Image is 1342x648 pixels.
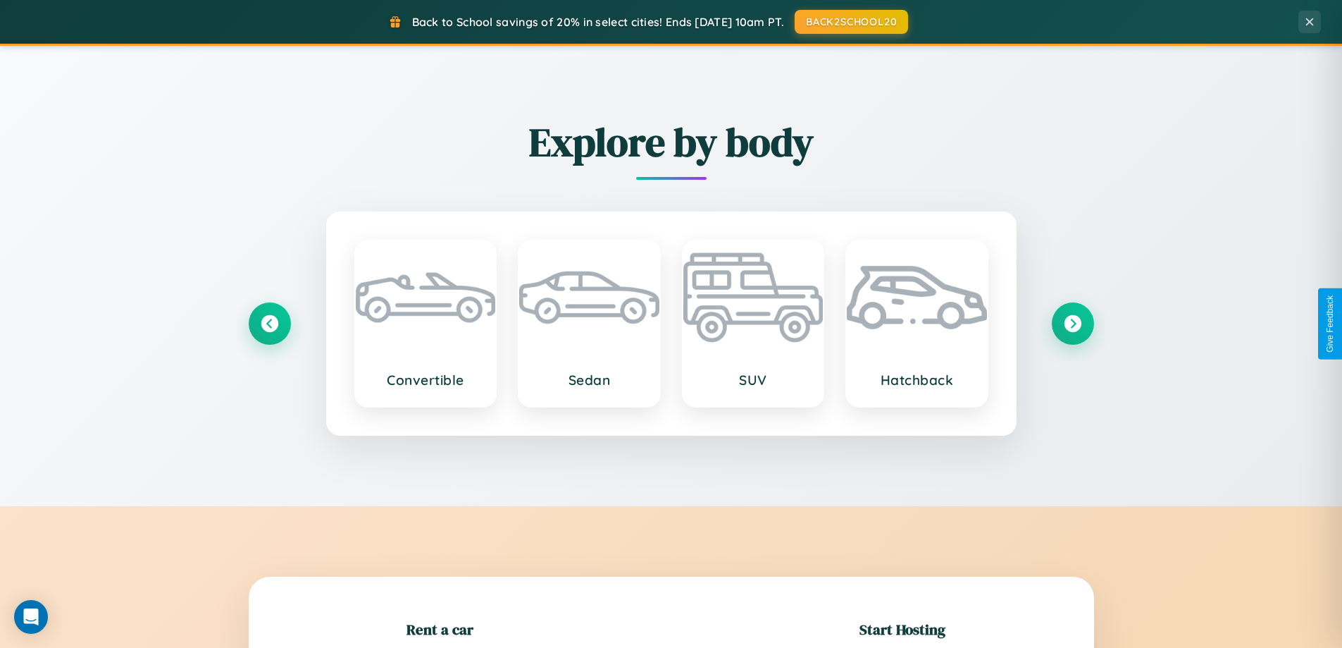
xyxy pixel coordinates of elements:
[412,15,784,29] span: Back to School savings of 20% in select cities! Ends [DATE] 10am PT.
[1325,295,1335,353] div: Give Feedback
[14,600,48,634] div: Open Intercom Messenger
[861,372,973,389] h3: Hatchback
[370,372,482,389] h3: Convertible
[859,619,945,640] h2: Start Hosting
[533,372,645,389] h3: Sedan
[697,372,809,389] h3: SUV
[406,619,473,640] h2: Rent a car
[249,115,1094,169] h2: Explore by body
[795,10,908,34] button: BACK2SCHOOL20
